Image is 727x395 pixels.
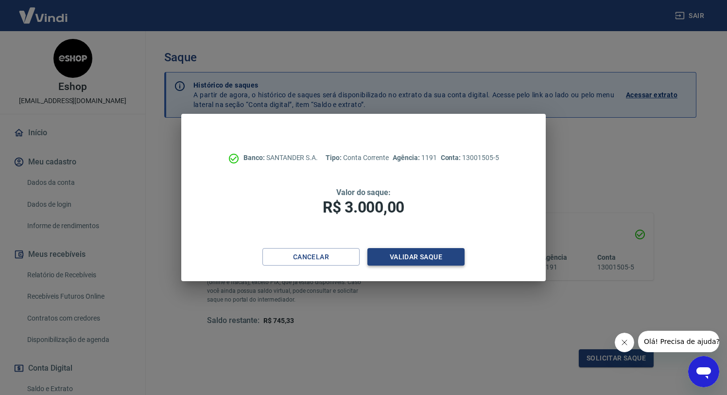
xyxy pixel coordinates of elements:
p: 13001505-5 [441,153,499,163]
span: Valor do saque: [336,188,391,197]
button: Cancelar [262,248,360,266]
span: Conta: [441,154,463,162]
p: Conta Corrente [326,153,389,163]
span: Banco: [243,154,266,162]
span: Olá! Precisa de ajuda? [6,7,82,15]
button: Validar saque [367,248,465,266]
span: Agência: [393,154,421,162]
p: 1191 [393,153,436,163]
iframe: Fechar mensagem [615,333,634,352]
span: R$ 3.000,00 [323,198,404,216]
span: Tipo: [326,154,343,162]
iframe: Botão para abrir a janela de mensagens [688,356,719,387]
iframe: Mensagem da empresa [638,331,719,352]
p: SANTANDER S.A. [243,153,318,163]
